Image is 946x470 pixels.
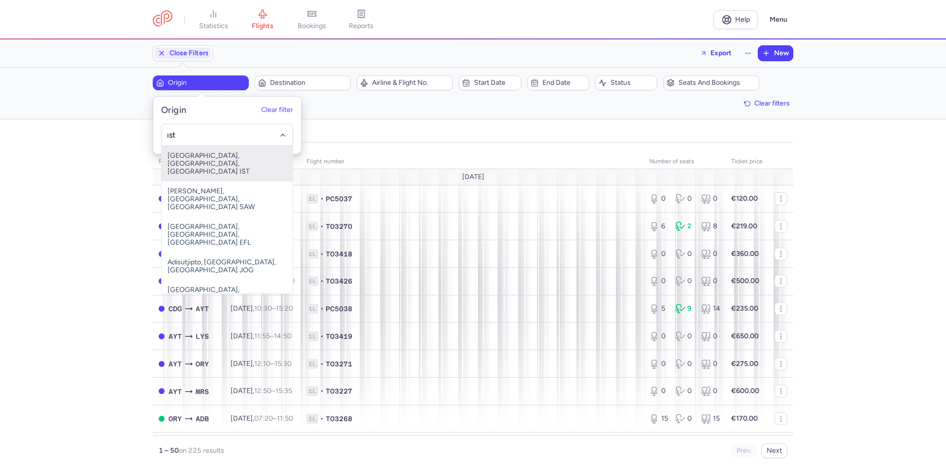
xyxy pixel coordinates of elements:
span: [DATE], [231,304,293,313]
div: 0 [676,331,694,341]
a: flights [238,9,287,31]
div: 0 [701,276,719,286]
span: AYT [169,359,182,369]
th: Ticket price [725,154,769,169]
span: 1L [306,194,318,204]
span: reports [349,22,373,31]
a: CitizenPlane red outlined logo [153,10,172,29]
a: Help [713,10,758,29]
span: Origin [168,79,245,87]
span: ADB [196,413,209,424]
span: AYT [169,331,182,342]
span: Export [710,49,732,57]
span: – [254,387,292,395]
div: 0 [676,194,694,204]
span: [DATE], [231,414,293,423]
div: 0 [701,249,719,259]
span: – [254,414,293,423]
div: 9 [676,304,694,314]
button: Start date [459,75,521,90]
button: Clear filter [261,107,293,114]
span: New [774,49,789,57]
span: AYT [169,386,182,397]
button: Origin [153,75,249,90]
div: 0 [649,276,668,286]
span: Destination [270,79,347,87]
span: [DATE], [231,387,292,395]
button: Clear filters [741,96,793,111]
span: – [254,304,293,313]
strong: €275.00 [731,360,758,368]
span: Seats and bookings [678,79,756,87]
strong: €360.00 [731,250,759,258]
span: 1L [306,249,318,259]
button: Close Filters [153,46,212,61]
div: 0 [701,359,719,369]
span: TO3270 [326,221,352,231]
button: Prev. [731,443,757,458]
strong: €219.00 [731,222,757,230]
span: ORY [169,413,182,424]
div: 0 [649,249,668,259]
button: Export [694,45,738,61]
button: New [758,46,793,61]
button: Status [595,75,657,90]
span: PC5037 [326,194,352,204]
span: • [320,276,324,286]
span: • [320,249,324,259]
span: [DATE], [231,360,292,368]
span: Close Filters [169,49,209,57]
time: 15:30 [274,360,292,368]
span: [DATE], [231,332,292,340]
span: flights [252,22,273,31]
time: 15:35 [275,387,292,395]
div: 0 [649,194,668,204]
span: Clear filters [754,100,790,107]
span: Help [735,16,750,23]
span: 1L [306,331,318,341]
input: -searchbox [167,130,288,141]
span: [PERSON_NAME], [GEOGRAPHIC_DATA], [GEOGRAPHIC_DATA] SAW [162,181,293,217]
span: • [320,221,324,231]
span: PC5038 [326,304,352,314]
span: CDG [169,303,182,314]
strong: €170.00 [731,414,758,423]
span: statistics [199,22,228,31]
span: ORY [196,359,209,369]
span: 1L [306,304,318,314]
div: 0 [676,386,694,396]
strong: 1 – 50 [159,446,179,455]
span: TO3418 [326,249,352,259]
span: 1L [306,221,318,231]
div: 15 [701,414,719,424]
span: • [320,331,324,341]
span: Airline & Flight No. [372,79,449,87]
span: AYT [196,303,209,314]
span: • [320,414,324,424]
span: 1L [306,386,318,396]
div: 0 [649,386,668,396]
time: 10:30 [254,304,272,313]
span: [GEOGRAPHIC_DATA], [GEOGRAPHIC_DATA], [GEOGRAPHIC_DATA] EFL [162,217,293,253]
span: End date [542,79,586,87]
div: 0 [701,386,719,396]
span: [GEOGRAPHIC_DATA], [GEOGRAPHIC_DATA], [GEOGRAPHIC_DATA] ELS [162,280,293,316]
time: 14:50 [274,332,292,340]
span: TO3271 [326,359,352,369]
button: Next [761,443,787,458]
span: 1L [306,359,318,369]
span: – [254,360,292,368]
span: TO3227 [326,386,352,396]
span: • [320,386,324,396]
div: 8 [701,221,719,231]
div: 14 [701,304,719,314]
span: • [320,194,324,204]
span: 1L [306,276,318,286]
div: 0 [676,359,694,369]
span: Start date [474,79,517,87]
span: Status [610,79,654,87]
div: 2 [676,221,694,231]
strong: €650.00 [731,332,759,340]
span: [DATE] [462,173,484,181]
span: • [320,304,324,314]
